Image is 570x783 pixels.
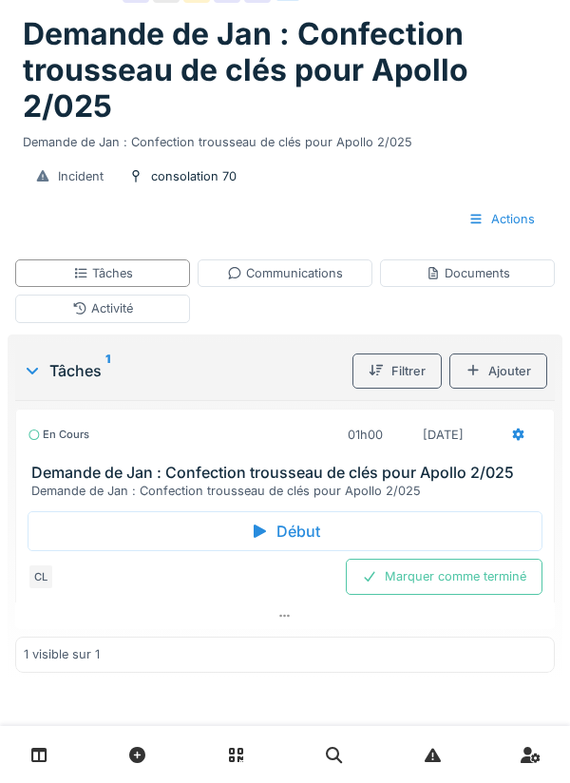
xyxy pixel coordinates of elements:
div: 01h00 [348,426,383,444]
div: Activité [72,299,133,317]
div: Tâches [73,264,133,282]
div: Tâches [23,359,345,382]
div: Incident [58,167,104,185]
div: Ajouter [449,353,547,389]
div: Marquer comme terminé [346,559,542,594]
h1: Demande de Jan : Confection trousseau de clés pour Apollo 2/025 [23,16,547,125]
div: Communications [227,264,343,282]
div: Filtrer [352,353,442,389]
div: 1 visible sur 1 [24,645,100,663]
div: Demande de Jan : Confection trousseau de clés pour Apollo 2/025 [31,482,546,500]
div: Début [28,511,542,551]
div: Documents [426,264,510,282]
h3: Demande de Jan : Confection trousseau de clés pour Apollo 2/025 [31,464,546,482]
div: Demande de Jan : Confection trousseau de clés pour Apollo 2/025 [23,125,547,151]
div: En cours [28,427,89,443]
sup: 1 [105,359,110,382]
div: consolation 70 [151,167,237,185]
div: [DATE] [423,426,464,444]
div: Actions [452,201,551,237]
div: CL [28,563,54,590]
